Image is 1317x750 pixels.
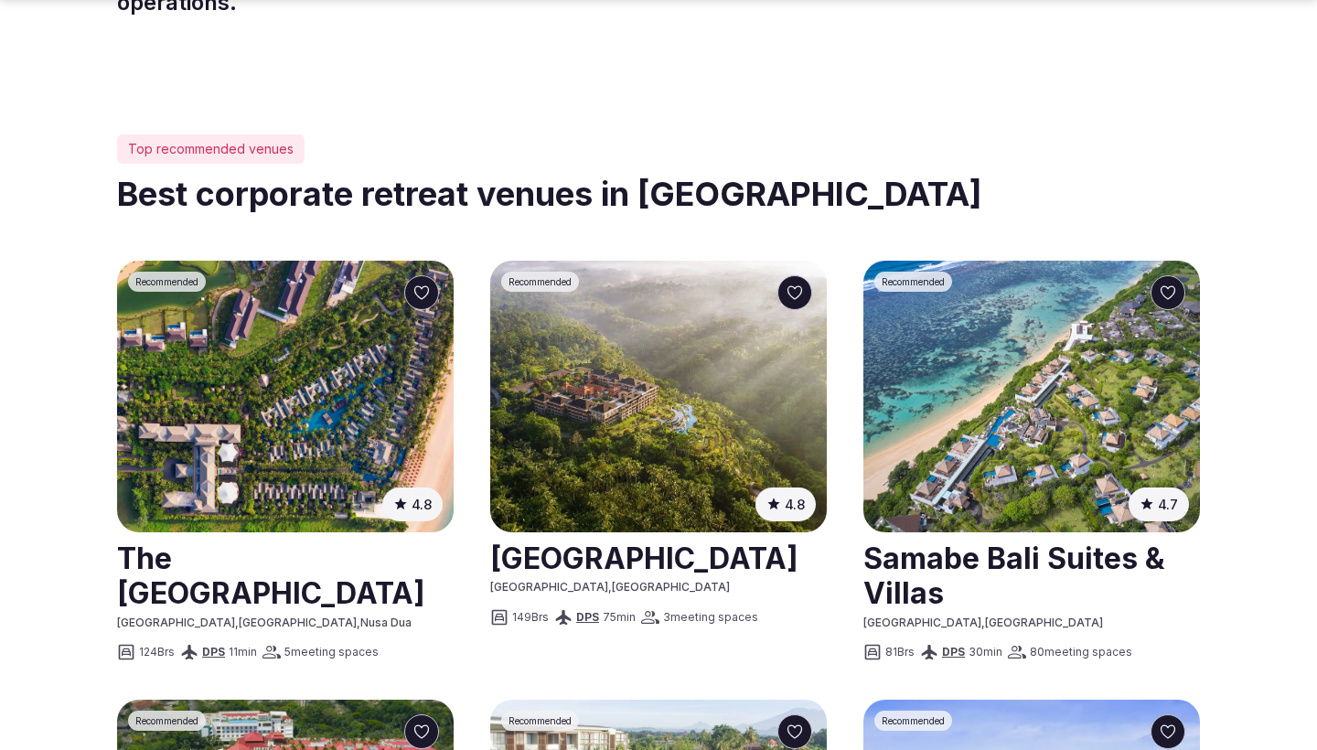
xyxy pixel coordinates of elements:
span: [GEOGRAPHIC_DATA] [117,616,235,629]
div: Recommended [128,272,206,292]
span: 4.8 [412,495,432,514]
a: View venue [863,534,1200,616]
img: The St. Regis Bali Resort [117,261,454,532]
span: , [981,616,985,629]
a: DPS [576,610,599,624]
div: Recommended [501,711,579,731]
span: Recommended [509,275,572,288]
h2: [GEOGRAPHIC_DATA] [490,534,827,580]
span: 3 meeting spaces [663,610,758,626]
div: Top recommended venues [117,134,305,164]
span: 80 meeting spaces [1030,645,1132,660]
span: Recommended [882,275,945,288]
span: , [357,616,360,629]
img: Samabe Bali Suites & Villas [863,261,1200,532]
span: Recommended [882,714,945,727]
span: Recommended [135,275,198,288]
span: [GEOGRAPHIC_DATA] [239,616,357,629]
img: Padma Resort Ubud [490,261,827,532]
span: 149 Brs [512,610,549,626]
span: Recommended [135,714,198,727]
span: Recommended [509,714,572,727]
span: Nusa Dua [360,616,412,629]
span: 30 min [969,645,1002,660]
span: 4.8 [785,495,805,514]
div: Recommended [874,272,952,292]
div: Recommended [128,711,206,731]
button: 4.8 [382,487,443,521]
h2: Best corporate retreat venues in [GEOGRAPHIC_DATA] [117,171,1200,217]
span: 75 min [603,610,636,626]
span: [GEOGRAPHIC_DATA] [490,580,608,594]
span: 81 Brs [885,645,915,660]
span: [GEOGRAPHIC_DATA] [985,616,1103,629]
span: [GEOGRAPHIC_DATA] [612,580,730,594]
div: Recommended [874,711,952,731]
a: View venue [117,534,454,616]
div: Recommended [501,272,579,292]
h2: Samabe Bali Suites & Villas [863,534,1200,616]
h2: The [GEOGRAPHIC_DATA] [117,534,454,616]
a: DPS [942,645,965,659]
span: 11 min [229,645,257,660]
button: 4.8 [755,487,816,521]
span: [GEOGRAPHIC_DATA] [863,616,981,629]
span: , [608,580,612,594]
a: View venue [490,534,827,580]
a: See Samabe Bali Suites & Villas [863,261,1200,532]
a: See The St. Regis Bali Resort [117,261,454,532]
a: DPS [202,645,225,659]
span: 4.7 [1158,495,1178,514]
a: See Padma Resort Ubud [490,261,827,532]
button: 4.7 [1129,487,1189,521]
span: 5 meeting spaces [284,645,379,660]
span: , [235,616,239,629]
span: 124 Brs [139,645,175,660]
